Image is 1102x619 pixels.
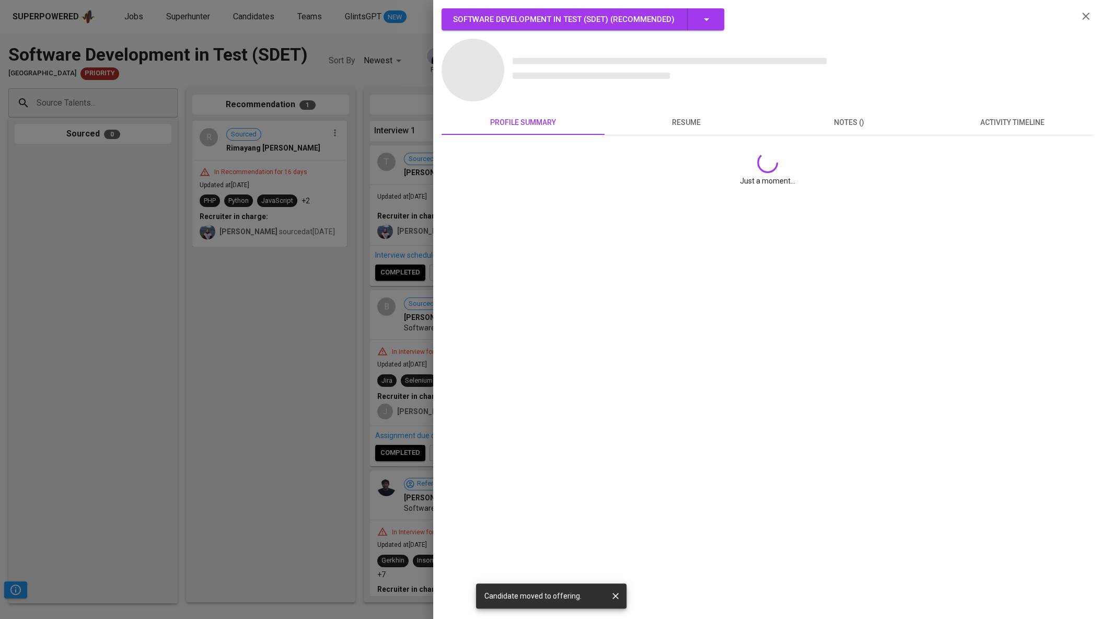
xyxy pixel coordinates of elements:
span: profile summary [448,116,598,129]
div: Candidate moved to offering. [484,587,582,605]
span: Just a moment... [740,176,795,186]
span: activity timeline [937,116,1087,129]
span: resume [611,116,761,129]
button: Software Development in Test (SDET) (Recommended) [442,8,724,30]
span: Software Development in Test (SDET) ( Recommended ) [453,15,675,24]
span: notes () [774,116,924,129]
